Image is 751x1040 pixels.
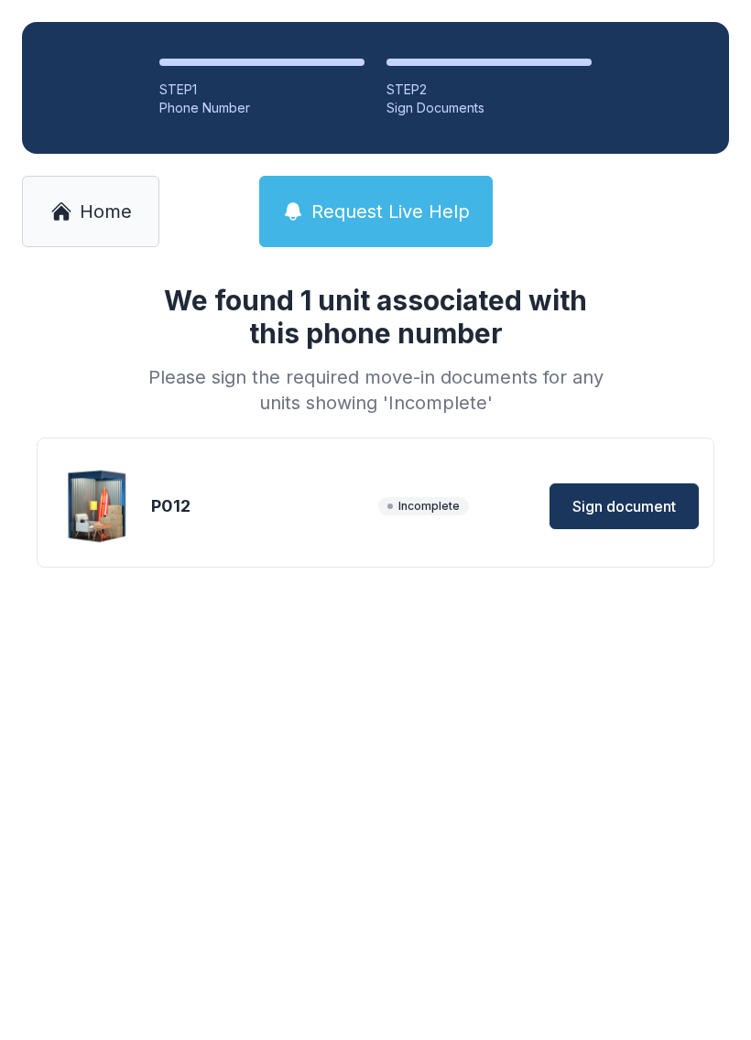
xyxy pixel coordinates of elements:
span: Home [80,199,132,224]
span: Request Live Help [311,199,470,224]
div: P012 [151,493,371,519]
div: Phone Number [159,99,365,117]
div: STEP 2 [386,81,592,99]
span: Sign document [572,495,676,517]
div: Please sign the required move-in documents for any units showing 'Incomplete' [141,364,610,416]
div: STEP 1 [159,81,365,99]
h1: We found 1 unit associated with this phone number [141,284,610,350]
span: Incomplete [378,497,469,515]
div: Sign Documents [386,99,592,117]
